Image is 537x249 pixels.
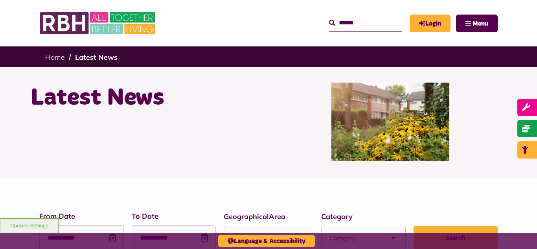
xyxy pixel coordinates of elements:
img: RBH [39,8,157,39]
label: To Date [132,211,216,221]
button: Navigation [456,15,498,32]
a: MyRBH [410,15,451,32]
h1: Latest News [31,83,263,113]
img: SAZ MEDIA RBH HOUSING4 [331,83,449,161]
label: From Date [39,211,124,221]
span: Menu [473,20,488,27]
a: Latest News [75,53,118,62]
button: Language & Accessibility [218,235,315,247]
iframe: Netcall Web Assistant for live chat [502,214,537,249]
label: GeographicalArea [224,211,313,222]
a: Home [45,53,65,62]
label: Category [321,211,406,222]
